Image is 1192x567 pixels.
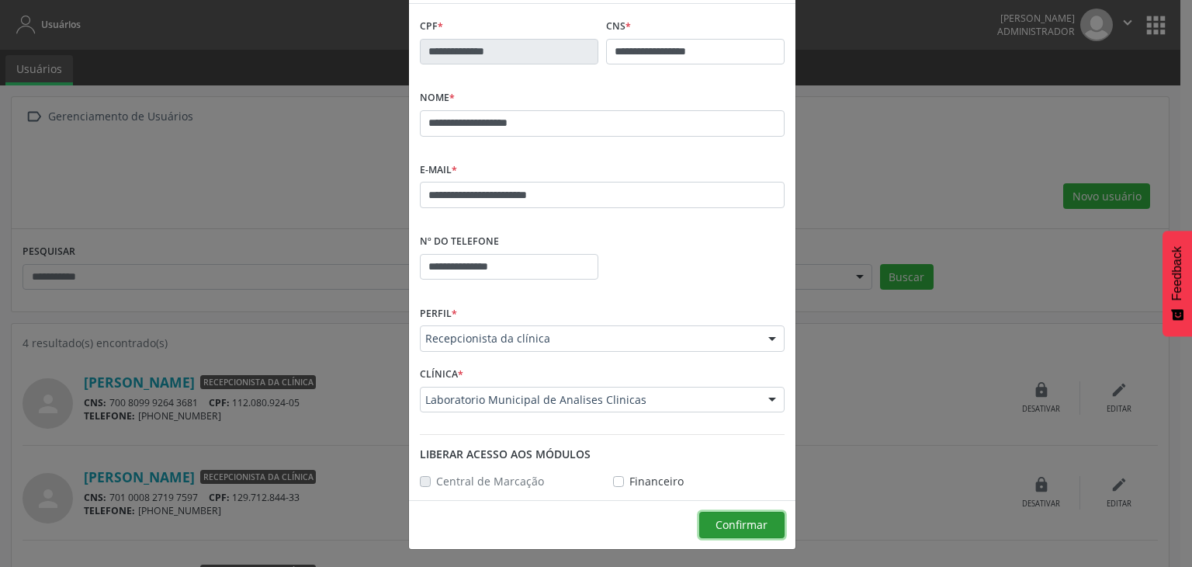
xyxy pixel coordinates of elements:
label: Nº do Telefone [420,230,499,254]
label: Clínica [420,363,463,387]
span: Recepcionista da clínica [425,331,753,346]
label: E-mail [420,158,457,183]
button: Feedback - Mostrar pesquisa [1163,231,1192,336]
span: Feedback [1170,246,1184,301]
label: Perfil [420,301,457,325]
label: CNS [606,15,631,39]
button: Confirmar [699,512,785,538]
label: CPF [420,15,443,39]
span: Laboratorio Municipal de Analises Clinicas [425,392,753,408]
label: Central de Marcação [436,473,544,489]
span: Confirmar [716,517,768,532]
label: Financeiro [629,473,684,489]
label: Nome [420,86,455,110]
div: Liberar acesso aos módulos [420,446,785,462]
